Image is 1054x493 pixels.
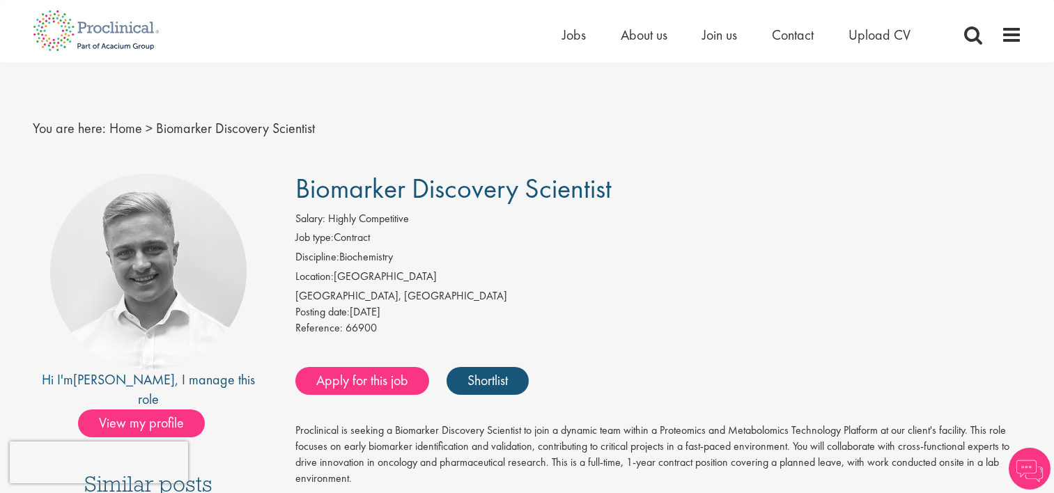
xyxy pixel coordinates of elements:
img: Chatbot [1009,448,1051,490]
a: Apply for this job [295,367,429,395]
li: Biochemistry [295,249,1022,269]
a: Join us [702,26,737,44]
a: [PERSON_NAME] [73,370,175,389]
a: Upload CV [848,26,910,44]
a: Contact [772,26,814,44]
li: [GEOGRAPHIC_DATA] [295,269,1022,288]
span: 66900 [346,320,377,335]
div: [GEOGRAPHIC_DATA], [GEOGRAPHIC_DATA] [295,288,1022,304]
label: Reference: [295,320,343,336]
span: Biomarker Discovery Scientist [156,119,315,137]
span: Highly Competitive [328,211,409,226]
label: Salary: [295,211,325,227]
div: [DATE] [295,304,1022,320]
a: About us [621,26,667,44]
label: Discipline: [295,249,339,265]
a: Jobs [562,26,586,44]
a: Shortlist [447,367,529,395]
label: Location: [295,269,334,285]
span: Posting date: [295,304,350,319]
a: View my profile [78,412,219,430]
p: Proclinical is seeking a Biomarker Discovery Scientist to join a dynamic team within a Proteomics... [295,423,1022,486]
span: View my profile [78,409,205,437]
span: Biomarker Discovery Scientist [295,171,612,206]
iframe: reCAPTCHA [10,441,188,483]
span: > [146,119,153,137]
img: imeage of recruiter Joshua Bye [50,173,247,370]
label: Job type: [295,230,334,246]
div: Hi I'm , I manage this role [33,370,265,409]
a: breadcrumb link [109,119,142,137]
li: Contract [295,230,1022,249]
span: You are here: [33,119,106,137]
